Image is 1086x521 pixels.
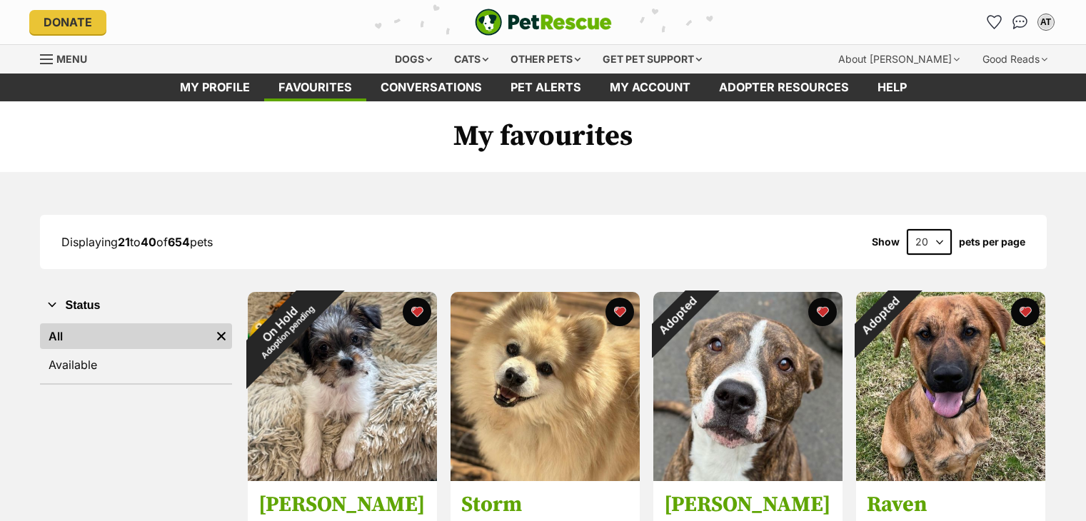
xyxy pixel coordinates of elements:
h3: [PERSON_NAME] [258,492,426,519]
a: On HoldAdoption pending [248,470,437,484]
a: Conversations [1009,11,1032,34]
a: My profile [166,74,264,101]
img: Sir Loin [653,292,843,481]
button: Status [40,296,232,315]
img: chat-41dd97257d64d25036548639549fe6c8038ab92f7586957e7f3b1b290dea8141.svg [1012,15,1027,29]
ul: Account quick links [983,11,1057,34]
a: Adopted [856,470,1045,484]
strong: 21 [118,235,130,249]
button: favourite [1011,298,1040,326]
button: favourite [605,298,634,326]
a: conversations [366,74,496,101]
img: logo-e224e6f780fb5917bec1dbf3a21bbac754714ae5b6737aabdf751b685950b380.svg [475,9,612,36]
h3: Raven [867,492,1035,519]
a: Adopter resources [705,74,863,101]
button: favourite [808,298,837,326]
div: About [PERSON_NAME] [828,45,970,74]
h3: [PERSON_NAME] [664,492,832,519]
h3: Storm [461,492,629,519]
a: All [40,323,211,349]
a: Remove filter [211,323,232,349]
button: My account [1035,11,1057,34]
div: AT [1039,15,1053,29]
a: PetRescue [475,9,612,36]
img: Storm [451,292,640,481]
div: Get pet support [593,45,712,74]
label: pets per page [959,236,1025,248]
img: Misty [248,292,437,481]
div: On Hold [221,265,346,390]
a: Favourites [983,11,1006,34]
a: Favourites [264,74,366,101]
span: Adoption pending [259,304,316,361]
div: Other pets [501,45,590,74]
a: Donate [29,10,106,34]
a: Pet alerts [496,74,595,101]
strong: 654 [168,235,190,249]
a: Adopted [653,470,843,484]
button: favourite [403,298,431,326]
a: Available [40,352,232,378]
div: Adopted [837,273,922,358]
strong: 40 [141,235,156,249]
div: Dogs [385,45,442,74]
div: Adopted [634,273,719,358]
div: Status [40,320,232,383]
div: Good Reads [972,45,1057,74]
div: Cats [444,45,498,74]
img: Raven [856,292,1045,481]
span: Show [872,236,900,248]
a: My account [595,74,705,101]
a: Menu [40,45,97,71]
span: Menu [56,53,87,65]
a: Help [863,74,921,101]
span: Displaying to of pets [61,235,213,249]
